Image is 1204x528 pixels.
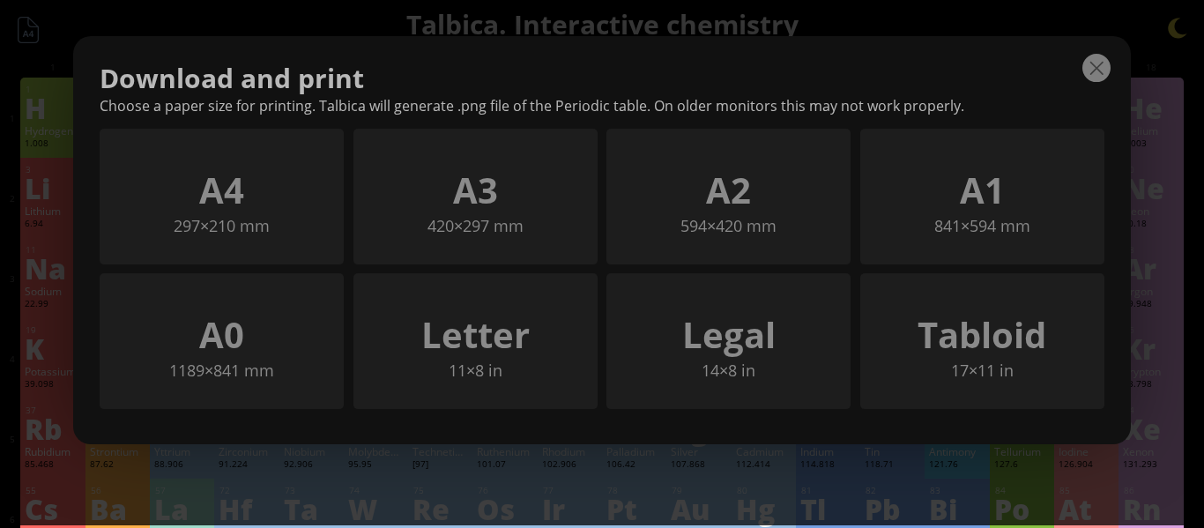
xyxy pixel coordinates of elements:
div: Tabloid [862,310,1103,360]
div: Legal [608,310,849,360]
div: 17×11 in [862,360,1103,381]
div: A3 [355,166,596,215]
div: A4 [101,166,342,215]
div: Download and print [100,60,1104,96]
div: Choose a paper size for printing. Talbica will generate .png file of the Periodic table. On older... [100,96,1104,115]
div: 841×594 mm [862,215,1103,236]
div: A0 [101,310,342,360]
div: 14×8 in [608,360,849,381]
div: 1189×841 mm [101,360,342,381]
div: 420×297 mm [355,215,596,236]
div: Letter [355,310,596,360]
div: A1 [862,166,1103,215]
div: 11×8 in [355,360,596,381]
div: 297×210 mm [101,215,342,236]
div: A2 [608,166,849,215]
div: 594×420 mm [608,215,849,236]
